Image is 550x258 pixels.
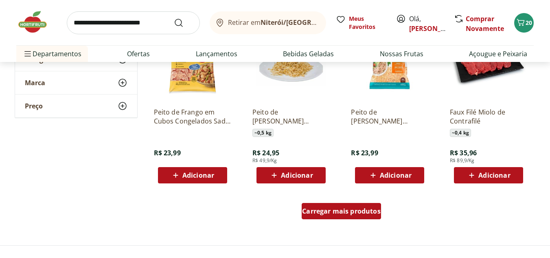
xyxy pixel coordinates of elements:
[25,79,45,87] span: Marca
[349,15,386,31] span: Meus Favoritos
[182,172,214,179] span: Adicionar
[355,167,424,183] button: Adicionar
[25,102,43,110] span: Preço
[351,108,428,126] a: Peito de [PERSON_NAME] Congelado Nat 400g
[252,108,330,126] a: Peito de [PERSON_NAME] Resfriado Unidade
[380,172,412,179] span: Adicionar
[67,11,200,34] input: search
[450,24,527,101] img: Faux Filé Miolo de Contrafilé
[15,95,137,117] button: Preço
[261,18,353,27] b: Niterói/[GEOGRAPHIC_DATA]
[450,108,527,126] a: Faux Filé Miolo de Contrafilé
[302,208,381,214] span: Carregar mais produtos
[281,172,313,179] span: Adicionar
[174,18,193,28] button: Submit Search
[336,15,386,31] a: Meus Favoritos
[154,108,231,126] a: Peito de Frango em Cubos Congelados Sadia 400g
[252,24,330,101] img: Peito de Frango Desfiado Resfriado Unidade
[526,19,532,26] span: 20
[450,148,477,157] span: R$ 35,96
[409,14,445,33] span: Olá,
[466,14,504,33] a: Comprar Novamente
[302,203,381,223] a: Carregar mais produtos
[283,49,334,59] a: Bebidas Geladas
[15,71,137,94] button: Marca
[158,167,227,183] button: Adicionar
[154,24,231,101] img: Peito de Frango em Cubos Congelados Sadia 400g
[252,157,277,164] span: R$ 49,9/Kg
[351,148,378,157] span: R$ 23,99
[154,148,181,157] span: R$ 23,99
[256,167,326,183] button: Adicionar
[469,49,527,59] a: Açougue e Peixaria
[409,24,462,33] a: [PERSON_NAME]
[210,11,326,34] button: Retirar emNiterói/[GEOGRAPHIC_DATA]
[127,49,150,59] a: Ofertas
[252,129,274,137] span: ~ 0,5 kg
[252,148,279,157] span: R$ 24,95
[454,167,523,183] button: Adicionar
[450,157,475,164] span: R$ 89,9/Kg
[514,13,534,33] button: Carrinho
[380,49,423,59] a: Nossas Frutas
[450,129,471,137] span: ~ 0,4 kg
[196,49,237,59] a: Lançamentos
[478,172,510,179] span: Adicionar
[16,10,57,34] img: Hortifruti
[228,19,318,26] span: Retirar em
[23,44,81,64] span: Departamentos
[23,44,33,64] button: Menu
[351,24,428,101] img: Peito de Frango Desfiado Congelado Nat 400g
